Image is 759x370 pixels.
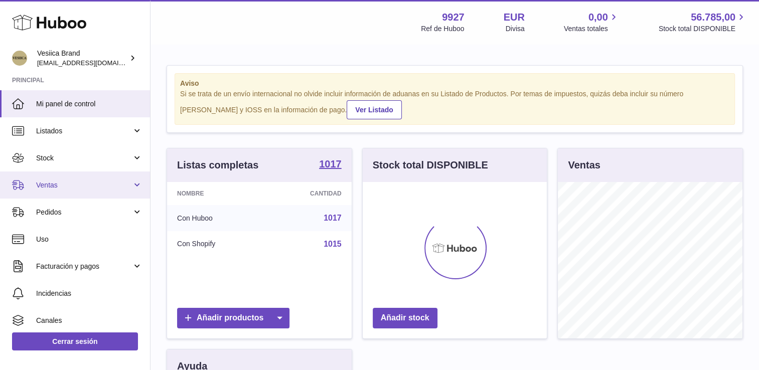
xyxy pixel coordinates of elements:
h3: Ventas [568,158,600,172]
span: Pedidos [36,208,132,217]
strong: 9927 [442,11,465,24]
span: Canales [36,316,142,325]
td: Con Huboo [167,205,265,231]
div: Ref de Huboo [421,24,464,34]
th: Cantidad [265,182,351,205]
span: Mi panel de control [36,99,142,109]
strong: EUR [504,11,525,24]
span: Ventas [36,180,132,190]
strong: Aviso [180,79,729,88]
span: [EMAIL_ADDRESS][DOMAIN_NAME] [37,59,147,67]
a: Añadir stock [373,308,437,328]
a: Añadir productos [177,308,289,328]
a: 56.785,00 Stock total DISPONIBLE [659,11,747,34]
span: Uso [36,235,142,244]
span: Facturación y pagos [36,262,132,271]
span: 56.785,00 [691,11,735,24]
a: 1015 [324,240,342,248]
th: Nombre [167,182,265,205]
a: 0,00 Ventas totales [564,11,620,34]
img: logistic@vesiica.com [12,51,27,66]
td: Con Shopify [167,231,265,257]
span: Ventas totales [564,24,620,34]
strong: 1017 [319,159,342,169]
div: Divisa [506,24,525,34]
span: Stock [36,153,132,163]
span: 0,00 [588,11,608,24]
a: Cerrar sesión [12,332,138,350]
h3: Stock total DISPONIBLE [373,158,488,172]
a: Ver Listado [347,100,401,119]
div: Vesiica Brand [37,49,127,68]
a: 1017 [319,159,342,171]
span: Incidencias [36,289,142,298]
a: 1017 [324,214,342,222]
span: Listados [36,126,132,136]
span: Stock total DISPONIBLE [659,24,747,34]
h3: Listas completas [177,158,258,172]
div: Si se trata de un envío internacional no olvide incluir información de aduanas en su Listado de P... [180,89,729,119]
